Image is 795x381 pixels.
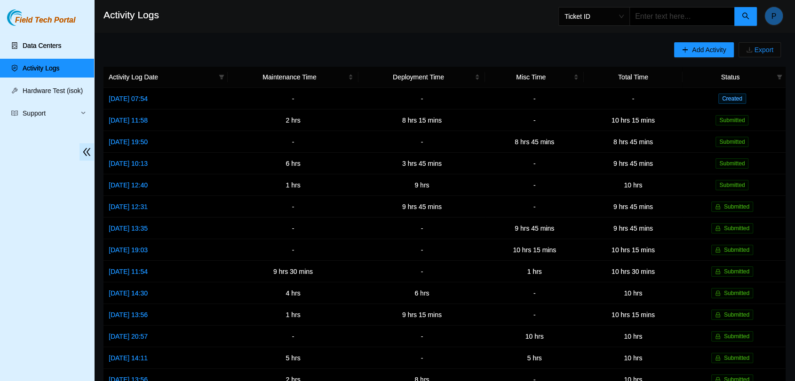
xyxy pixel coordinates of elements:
td: - [485,88,584,109]
img: Akamai Technologies [7,9,48,26]
td: - [485,109,584,131]
span: filter [217,70,226,84]
td: - [485,174,584,196]
span: Submitted [724,225,749,232]
span: Submitted [724,203,749,210]
span: filter [775,70,784,84]
td: - [358,347,485,369]
td: - [358,88,485,109]
a: Activity Logs [23,64,60,72]
span: filter [777,74,782,80]
span: Support [23,104,78,123]
span: Submitted [724,268,749,275]
span: P [771,10,777,22]
button: search [734,7,757,26]
td: - [228,88,359,109]
td: 2 hrs [228,109,359,131]
a: [DATE] 07:54 [109,95,148,102]
span: Activity Log Date [109,72,215,82]
a: [DATE] 12:31 [109,203,148,210]
a: Akamai TechnologiesField Tech Portal [7,17,75,29]
span: lock [715,312,721,318]
span: search [742,12,749,21]
td: - [228,239,359,261]
td: - [358,218,485,239]
td: - [358,326,485,347]
a: [DATE] 13:35 [109,225,148,232]
span: Ticket ID [564,9,624,23]
a: [DATE] 11:58 [109,117,148,124]
td: 5 hrs [228,347,359,369]
span: Submitted [715,137,748,147]
td: 5 hrs [485,347,584,369]
td: 8 hrs 15 mins [358,109,485,131]
a: Hardware Test (isok) [23,87,83,94]
td: 1 hrs [228,304,359,326]
a: Data Centers [23,42,61,49]
td: 9 hrs [358,174,485,196]
span: lock [715,204,721,210]
td: 8 hrs 45 mins [584,131,683,153]
span: Submitted [715,158,748,169]
td: 10 hrs 15 mins [584,304,683,326]
td: - [228,218,359,239]
td: 9 hrs 30 mins [228,261,359,282]
td: - [228,131,359,153]
input: Enter text here... [629,7,735,26]
span: Submitted [715,180,748,190]
td: - [228,196,359,218]
a: [DATE] 14:30 [109,289,148,297]
span: lock [715,290,721,296]
td: 9 hrs 45 mins [358,196,485,218]
td: - [485,304,584,326]
span: lock [715,269,721,274]
td: 10 hrs [584,282,683,304]
td: 6 hrs [228,153,359,174]
td: 10 hrs [584,347,683,369]
td: 10 hrs [584,174,683,196]
span: Submitted [724,311,749,318]
td: 6 hrs [358,282,485,304]
button: downloadExport [739,42,781,57]
span: Add Activity [692,45,726,55]
td: 9 hrs 45 mins [584,153,683,174]
a: [DATE] 10:13 [109,160,148,167]
span: lock [715,247,721,253]
td: 8 hrs 45 mins [485,131,584,153]
span: read [11,110,18,117]
td: 10 hrs 15 mins [584,109,683,131]
td: 1 hrs [228,174,359,196]
td: 9 hrs 45 mins [584,218,683,239]
span: Created [718,93,746,104]
td: - [358,239,485,261]
td: 1 hrs [485,261,584,282]
td: - [485,282,584,304]
span: lock [715,225,721,231]
td: - [358,261,485,282]
a: [DATE] 13:56 [109,311,148,319]
a: [DATE] 12:40 [109,181,148,189]
td: - [584,88,683,109]
span: Submitted [715,115,748,125]
a: [DATE] 19:03 [109,246,148,254]
span: double-left [79,143,94,161]
span: lock [715,334,721,339]
span: Submitted [724,290,749,296]
span: plus [682,47,688,54]
span: Submitted [724,355,749,361]
td: 10 hrs [485,326,584,347]
button: plusAdd Activity [674,42,733,57]
a: [DATE] 11:54 [109,268,148,275]
td: 9 hrs 15 mins [358,304,485,326]
span: lock [715,355,721,361]
td: 10 hrs 15 mins [584,239,683,261]
a: [DATE] 19:50 [109,138,148,146]
td: 10 hrs 30 mins [584,261,683,282]
td: 3 hrs 45 mins [358,153,485,174]
a: [DATE] 20:57 [109,333,148,340]
td: - [485,196,584,218]
td: - [358,131,485,153]
th: Total Time [584,67,683,88]
span: Submitted [724,247,749,253]
span: Field Tech Portal [15,16,75,25]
